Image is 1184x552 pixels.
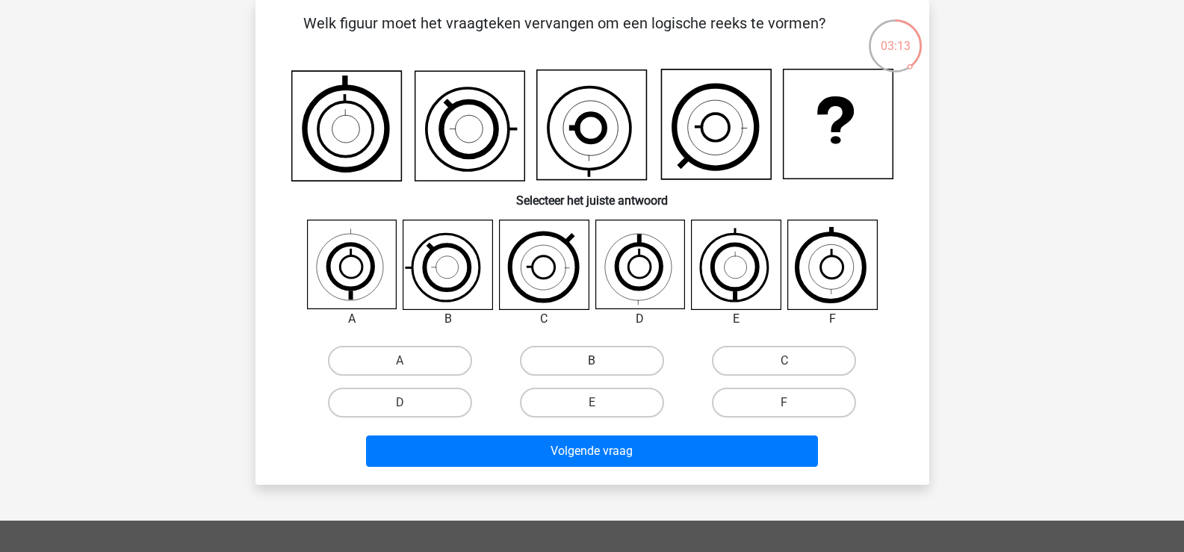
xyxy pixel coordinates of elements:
[279,12,849,57] p: Welk figuur moet het vraagteken vervangen om een logische reeks te vormen?
[712,388,856,418] label: F
[391,310,504,328] div: B
[520,346,664,376] label: B
[296,310,409,328] div: A
[776,310,889,328] div: F
[366,435,818,467] button: Volgende vraag
[279,182,905,208] h6: Selecteer het juiste antwoord
[584,310,697,328] div: D
[328,346,472,376] label: A
[488,310,601,328] div: C
[712,346,856,376] label: C
[680,310,793,328] div: E
[328,388,472,418] label: D
[520,388,664,418] label: E
[867,18,923,55] div: 03:13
